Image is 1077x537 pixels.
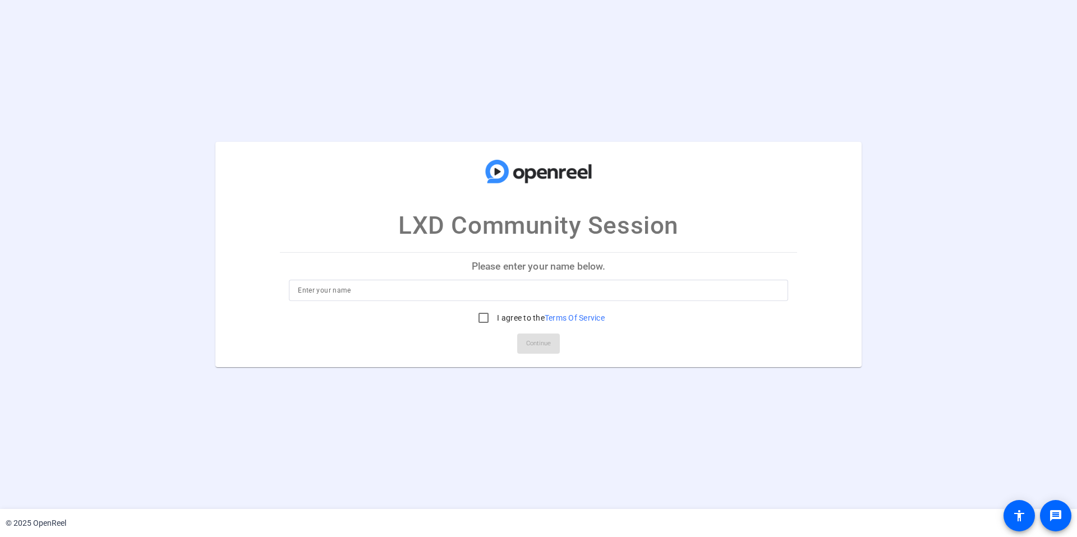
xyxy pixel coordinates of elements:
[1049,509,1062,522] mat-icon: message
[6,517,66,529] div: © 2025 OpenReel
[280,253,797,280] p: Please enter your name below.
[298,284,779,297] input: Enter your name
[398,207,679,244] p: LXD Community Session
[545,313,605,322] a: Terms Of Service
[482,153,595,190] img: company-logo
[495,312,605,323] label: I agree to the
[1012,509,1026,522] mat-icon: accessibility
